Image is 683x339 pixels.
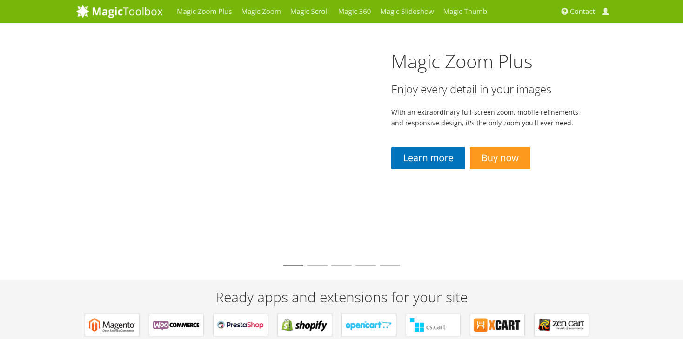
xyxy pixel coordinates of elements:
[474,318,521,332] b: Modules for X-Cart
[89,318,135,332] b: Extensions for Magento
[85,314,140,336] a: Extensions for Magento
[469,147,530,169] a: Buy now
[76,289,607,305] h2: Ready apps and extensions for your site
[277,314,332,336] a: Apps for Shopify
[391,147,465,169] a: Learn more
[538,318,585,332] b: Plugins for Zen Cart
[570,7,595,16] span: Contact
[391,107,583,128] p: With an extraordinary full-screen zoom, mobile refinements and responsive design, it's the only z...
[281,318,328,332] b: Apps for Shopify
[410,318,456,332] b: Add-ons for CS-Cart
[391,83,583,95] h3: Enjoy every detail in your images
[153,318,200,332] b: Plugins for WooCommerce
[470,314,525,336] a: Modules for X-Cart
[341,314,396,336] a: Modules for OpenCart
[76,4,163,18] img: MagicToolbox.com - Image tools for your website
[391,48,533,74] a: Magic Zoom Plus
[406,314,461,336] a: Add-ons for CS-Cart
[534,314,589,336] a: Plugins for Zen Cart
[149,314,204,336] a: Plugins for WooCommerce
[213,314,268,336] a: Modules for PrestaShop
[217,318,264,332] b: Modules for PrestaShop
[346,318,392,332] b: Modules for OpenCart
